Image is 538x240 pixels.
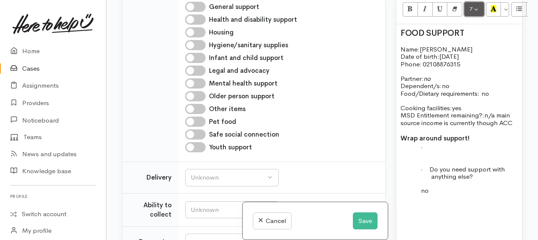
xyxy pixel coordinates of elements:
button: Unknown [185,201,279,219]
span: Do you need support with anything else? [429,165,505,180]
a: Cancel [253,212,292,230]
span: MSD Entitlement remaining?: [401,111,484,119]
label: Safe social connection [209,130,279,140]
button: More Color [501,2,509,17]
button: Font Size [464,2,484,17]
button: Underline (CTRL+U) [432,2,448,17]
button: Recent Color [486,2,501,17]
label: Health and disability support [209,15,297,25]
span: Partner: [401,74,431,83]
span: Name: [401,45,420,53]
span: 7 [469,5,472,12]
span: Cooking facilities: [401,104,452,112]
h6: Profile [10,191,96,202]
label: Mental health support [209,79,278,89]
b: Wrap around support! [401,134,469,142]
span: · [421,144,427,151]
span: · [421,166,429,173]
label: Ability to collect [132,200,172,220]
div: Unknown [191,205,266,215]
span: Date of birth: [401,52,439,60]
span: Phone: [401,60,422,68]
button: Italic (CTRL+I) [418,2,433,17]
button: Remove Font Style (CTRL+\) [447,2,462,17]
label: Housing [209,28,234,37]
label: General support [209,2,259,12]
label: Legal and advocacy [209,66,269,76]
label: Youth support [209,143,252,152]
td: Delivery [122,162,178,194]
div: Unknown [191,173,266,183]
label: Other items [209,104,246,114]
button: Unordered list (CTRL+SHIFT+NUM7) [511,2,527,17]
button: Unknown [185,169,279,186]
span: Food/Dietary requirements: no [401,89,489,97]
span: FOOD SUPPORT [401,28,464,38]
span: [DATE] [439,52,459,60]
label: Hygiene/sanitary supplies [209,40,288,50]
button: Bold (CTRL+B) [403,2,418,17]
label: Older person support [209,91,275,101]
span: n/a main source income is currently though ACC [401,111,512,126]
span: no [421,186,429,194]
span: yes [452,104,461,112]
span: [PERSON_NAME] [420,45,472,53]
i: no [424,74,431,83]
label: Pet food [209,117,236,127]
span: 02108876315 [423,60,460,68]
span: Dependent/s:no [401,82,449,90]
button: Save [353,212,378,230]
label: Infant and child support [209,53,283,63]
